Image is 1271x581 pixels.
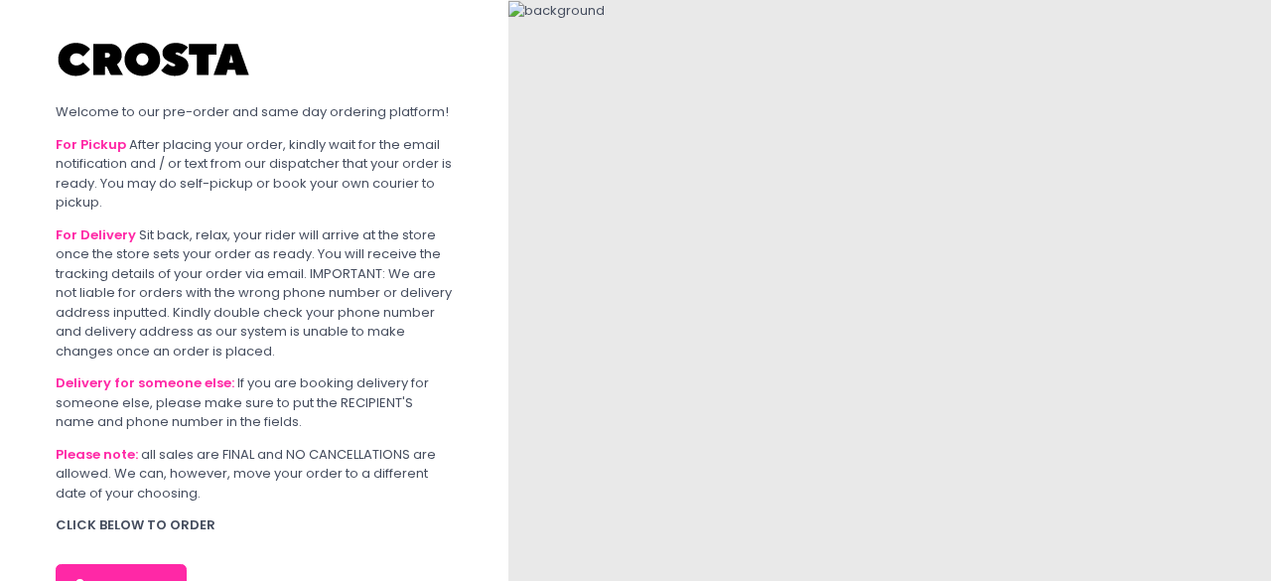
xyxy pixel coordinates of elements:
[56,373,234,392] b: Delivery for someone else:
[56,373,453,432] div: If you are booking delivery for someone else, please make sure to put the RECIPIENT'S name and ph...
[56,30,254,89] img: Crosta Pizzeria
[508,1,605,21] img: background
[56,445,138,464] b: Please note:
[56,515,453,535] div: CLICK BELOW TO ORDER
[56,102,453,122] div: Welcome to our pre-order and same day ordering platform!
[56,135,126,154] b: For Pickup
[56,445,453,504] div: all sales are FINAL and NO CANCELLATIONS are allowed. We can, however, move your order to a diffe...
[56,135,453,213] div: After placing your order, kindly wait for the email notification and / or text from our dispatche...
[56,225,136,244] b: For Delivery
[56,225,453,362] div: Sit back, relax, your rider will arrive at the store once the store sets your order as ready. You...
